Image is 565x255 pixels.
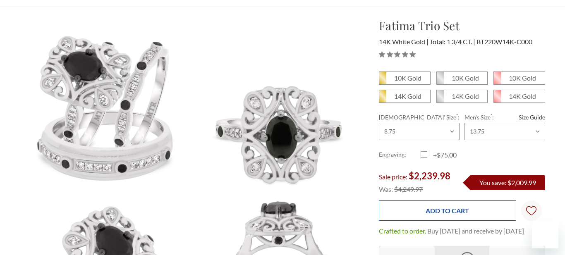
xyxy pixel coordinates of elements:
[326,6,334,7] button: submenu toggle
[476,38,532,45] span: BT220W14K-C000
[452,92,479,100] em: 14K Gold
[526,180,536,242] svg: Wish Lists
[394,92,421,100] em: 14K Gold
[379,185,393,193] span: Was:
[394,185,423,193] span: $4,249.97
[427,226,524,236] dd: Buy [DATE] and receive by [DATE]
[193,17,365,189] img: Photo of Fatima 1 3/4 ct tw. Oval Solitaire Trio Set 14K White Gold [BT220WE-C000]
[437,72,488,84] span: 10K White Gold
[379,90,430,102] span: 14K Yellow Gold
[509,92,536,100] em: 14K Gold
[379,113,460,122] label: [DEMOGRAPHIC_DATA]' Size :
[379,173,407,181] span: Sale price:
[379,38,429,45] span: 14K White Gold
[437,90,488,102] span: 14K White Gold
[379,200,516,221] input: Add to Cart
[379,150,420,160] label: Engraving:
[421,150,462,160] label: +$75.00
[509,74,536,82] em: 10K Gold
[379,72,430,84] span: 10K Yellow Gold
[532,222,558,248] iframe: Button to launch messaging window
[464,113,545,122] label: Men's Size :
[521,200,542,221] a: Wish Lists
[409,170,450,181] span: $2,239.98
[430,38,475,45] span: Total: 1 3/4 CT.
[479,179,536,186] span: You save: $2,009.99
[494,72,545,84] span: 10K Rose Gold
[133,6,141,7] button: submenu toggle
[519,113,545,122] a: Size Guide
[379,226,426,236] dt: Crafted to order.
[96,6,104,7] button: submenu toggle
[187,6,195,7] button: submenu toggle
[394,74,421,82] em: 10K Gold
[240,6,248,7] button: submenu toggle
[494,90,545,102] span: 14K Rose Gold
[452,74,479,82] em: 10K Gold
[20,17,192,189] img: Photo of Fatima 1 3/4 ct tw. Oval Solitaire Trio Set 14K White Gold [BT220W-C000]
[284,6,292,7] button: submenu toggle
[379,17,545,34] h1: Fatima Trio Set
